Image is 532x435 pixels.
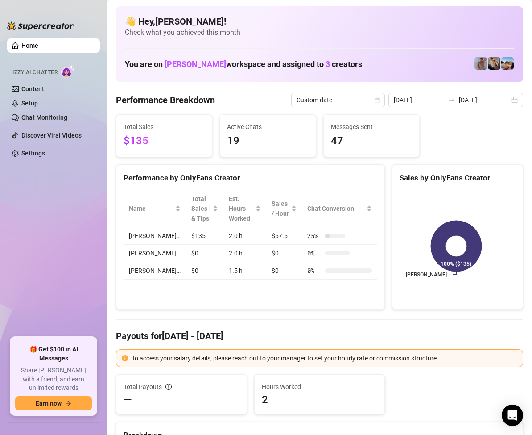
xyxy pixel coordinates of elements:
[129,204,173,213] span: Name
[124,382,162,392] span: Total Payouts
[21,100,38,107] a: Setup
[21,114,67,121] a: Chat Monitoring
[124,172,377,184] div: Performance by OnlyFans Creator
[448,96,455,104] span: to
[262,382,378,392] span: Hours Worked
[186,227,223,245] td: $135
[448,96,455,104] span: swap-right
[21,150,45,157] a: Settings
[21,85,44,92] a: Content
[65,400,71,406] span: arrow-right
[125,15,514,28] h4: 👋 Hey, [PERSON_NAME] !
[394,95,445,105] input: Start date
[488,57,500,70] img: George
[7,21,74,30] img: logo-BBDzfeDw.svg
[124,122,205,132] span: Total Sales
[474,57,487,70] img: Joey
[331,122,412,132] span: Messages Sent
[21,42,38,49] a: Home
[186,190,223,227] th: Total Sales & Tips
[266,262,302,280] td: $0
[191,194,211,223] span: Total Sales & Tips
[165,384,172,390] span: info-circle
[229,194,253,223] div: Est. Hours Worked
[15,366,92,393] span: Share [PERSON_NAME] with a friend, and earn unlimited rewards
[266,190,302,227] th: Sales / Hour
[124,133,205,150] span: $135
[262,393,378,407] span: 2
[307,266,322,276] span: 0 %
[227,122,308,132] span: Active Chats
[165,59,226,69] span: [PERSON_NAME]
[307,248,322,258] span: 0 %
[331,133,412,150] span: 47
[124,227,186,245] td: [PERSON_NAME]…
[132,353,517,363] div: To access your salary details, please reach out to your manager to set your hourly rate or commis...
[124,393,132,407] span: —
[36,400,62,407] span: Earn now
[227,133,308,150] span: 19
[125,59,362,69] h1: You are on workspace and assigned to creators
[302,190,377,227] th: Chat Conversion
[12,68,58,77] span: Izzy AI Chatter
[406,272,450,278] text: [PERSON_NAME]…
[266,245,302,262] td: $0
[272,199,290,218] span: Sales / Hour
[124,262,186,280] td: [PERSON_NAME]…
[459,95,510,105] input: End date
[116,330,523,342] h4: Payouts for [DATE] - [DATE]
[307,231,322,241] span: 25 %
[15,345,92,363] span: 🎁 Get $100 in AI Messages
[223,227,266,245] td: 2.0 h
[375,97,380,103] span: calendar
[186,262,223,280] td: $0
[223,262,266,280] td: 1.5 h
[501,57,514,70] img: Zach
[502,405,523,426] div: Open Intercom Messenger
[326,59,330,69] span: 3
[124,190,186,227] th: Name
[400,172,516,184] div: Sales by OnlyFans Creator
[223,245,266,262] td: 2.0 h
[15,396,92,410] button: Earn nowarrow-right
[124,245,186,262] td: [PERSON_NAME]…
[307,204,365,213] span: Chat Conversion
[122,355,128,361] span: exclamation-circle
[116,94,215,106] h4: Performance Breakdown
[125,28,514,38] span: Check what you achieved this month
[297,93,379,107] span: Custom date
[61,65,75,78] img: AI Chatter
[266,227,302,245] td: $67.5
[186,245,223,262] td: $0
[21,132,82,139] a: Discover Viral Videos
